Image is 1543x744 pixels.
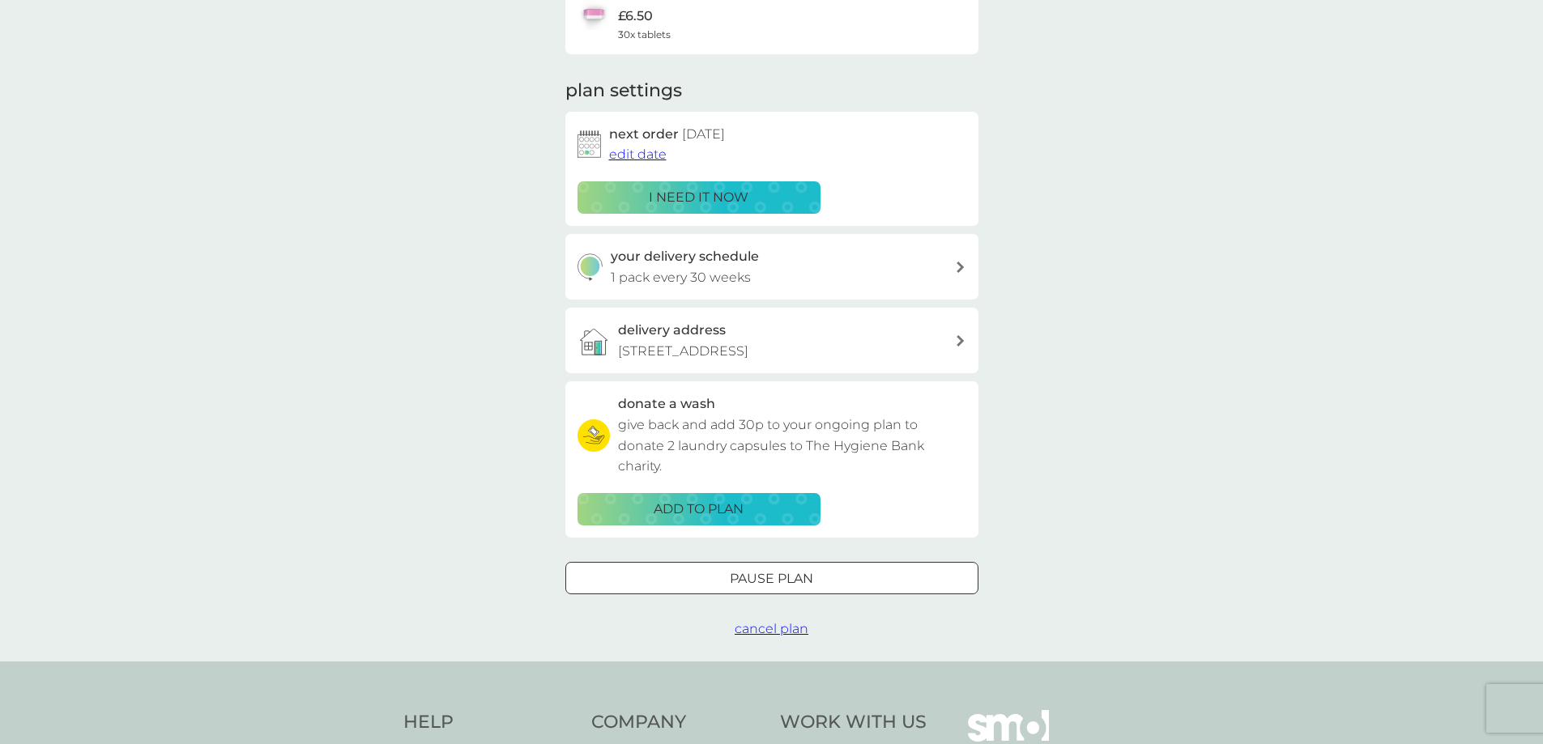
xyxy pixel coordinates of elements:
[403,710,576,735] h4: Help
[565,562,978,594] button: Pause plan
[578,181,821,214] button: i need it now
[565,234,978,300] button: your delivery schedule1 pack every 30 weeks
[618,6,653,27] p: £6.50
[611,246,759,267] h3: your delivery schedule
[565,308,978,373] a: delivery address[STREET_ADDRESS]
[611,267,751,288] p: 1 pack every 30 weeks
[591,710,764,735] h4: Company
[609,124,725,145] h2: next order
[735,621,808,636] span: cancel plan
[618,27,671,42] span: 30x tablets
[609,144,667,165] button: edit date
[618,320,726,341] h3: delivery address
[654,499,744,520] p: ADD TO PLAN
[618,341,748,362] p: [STREET_ADDRESS]
[618,415,966,477] p: give back and add 30p to your ongoing plan to donate 2 laundry capsules to The Hygiene Bank charity.
[730,568,813,589] p: Pause plan
[735,619,808,640] button: cancel plan
[609,147,667,162] span: edit date
[649,187,748,208] p: i need it now
[682,126,725,142] span: [DATE]
[578,493,821,525] button: ADD TO PLAN
[565,79,682,104] h2: plan settings
[780,710,927,735] h4: Work With Us
[618,393,715,415] h3: donate a wash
